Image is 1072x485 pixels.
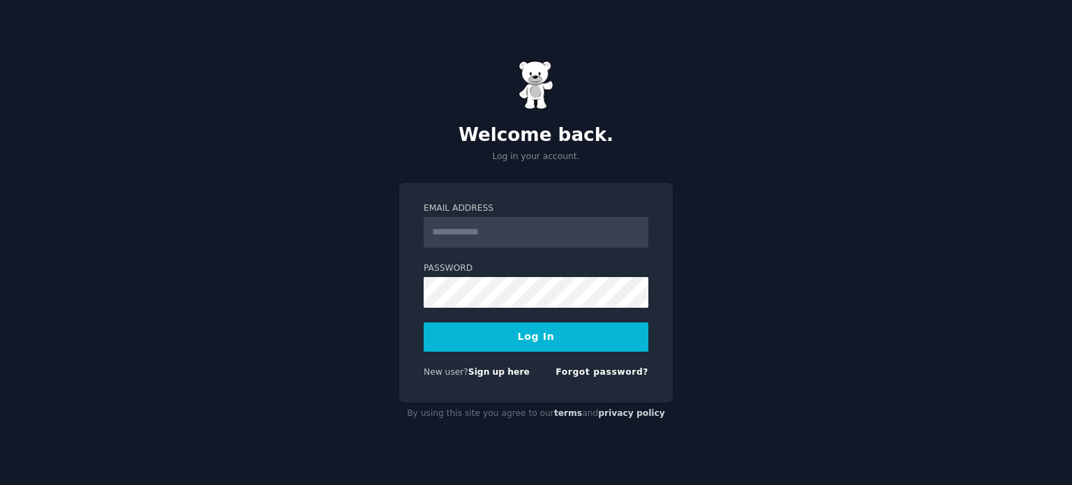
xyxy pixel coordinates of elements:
[556,367,648,377] a: Forgot password?
[468,367,530,377] a: Sign up here
[519,61,553,110] img: Gummy Bear
[399,124,673,147] h2: Welcome back.
[554,408,582,418] a: terms
[424,322,648,352] button: Log In
[399,403,673,425] div: By using this site you agree to our and
[424,202,648,215] label: Email Address
[598,408,665,418] a: privacy policy
[399,151,673,163] p: Log in your account.
[424,262,648,275] label: Password
[424,367,468,377] span: New user?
